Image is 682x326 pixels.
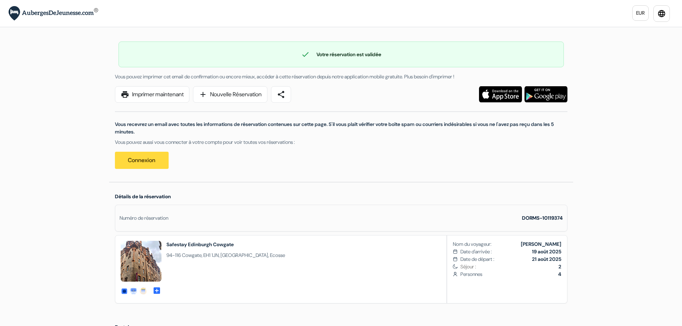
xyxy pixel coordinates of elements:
[460,256,494,263] span: Date de départ :
[460,263,561,271] span: Séjour :
[460,248,492,256] span: Date d'arrivée :
[657,9,666,18] i: language
[119,50,564,59] div: Votre réservation est validée
[532,248,561,255] b: 19 août 2025
[521,241,561,247] b: [PERSON_NAME]
[121,90,129,99] span: print
[153,286,161,293] a: add_box
[460,271,561,278] span: Personnes
[166,252,285,259] span: 94-116 Cowgate, EH1 1JN, [GEOGRAPHIC_DATA], Ecosse
[632,5,649,21] a: EUR
[115,86,189,103] a: printImprimer maintenant
[558,271,561,277] b: 4
[271,86,291,103] a: share
[301,50,310,59] span: check
[532,256,561,262] b: 21 août 2025
[121,241,161,282] img: _74952_17098293446313.jpg
[199,90,207,99] span: add
[115,152,169,169] a: Connexion
[115,193,171,200] span: Détails de la réservation
[277,90,285,99] span: share
[115,73,454,80] span: Vous pouvez imprimer cet email de confirmation ou encore mieux, accéder à cette réservation depui...
[524,86,567,102] img: Téléchargez l'application gratuite
[653,5,670,22] a: language
[120,214,168,222] div: Numéro de réservation
[522,215,563,221] strong: DORMS-10119374
[558,263,561,270] b: 2
[193,86,267,103] a: addNouvelle Réservation
[9,6,98,21] img: AubergesDeJeunesse.com
[479,86,522,102] img: Téléchargez l'application gratuite
[115,138,567,146] p: Vous pouvez aussi vous connecter à votre compte pour voir toutes vos réservations :
[453,240,492,248] span: Nom du voyageur:
[166,241,285,248] h2: Safestay Edinburgh Cowgate
[115,121,567,136] p: Vous recevrez un email avec toutes les informations de réservation contenues sur cette page. S'il...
